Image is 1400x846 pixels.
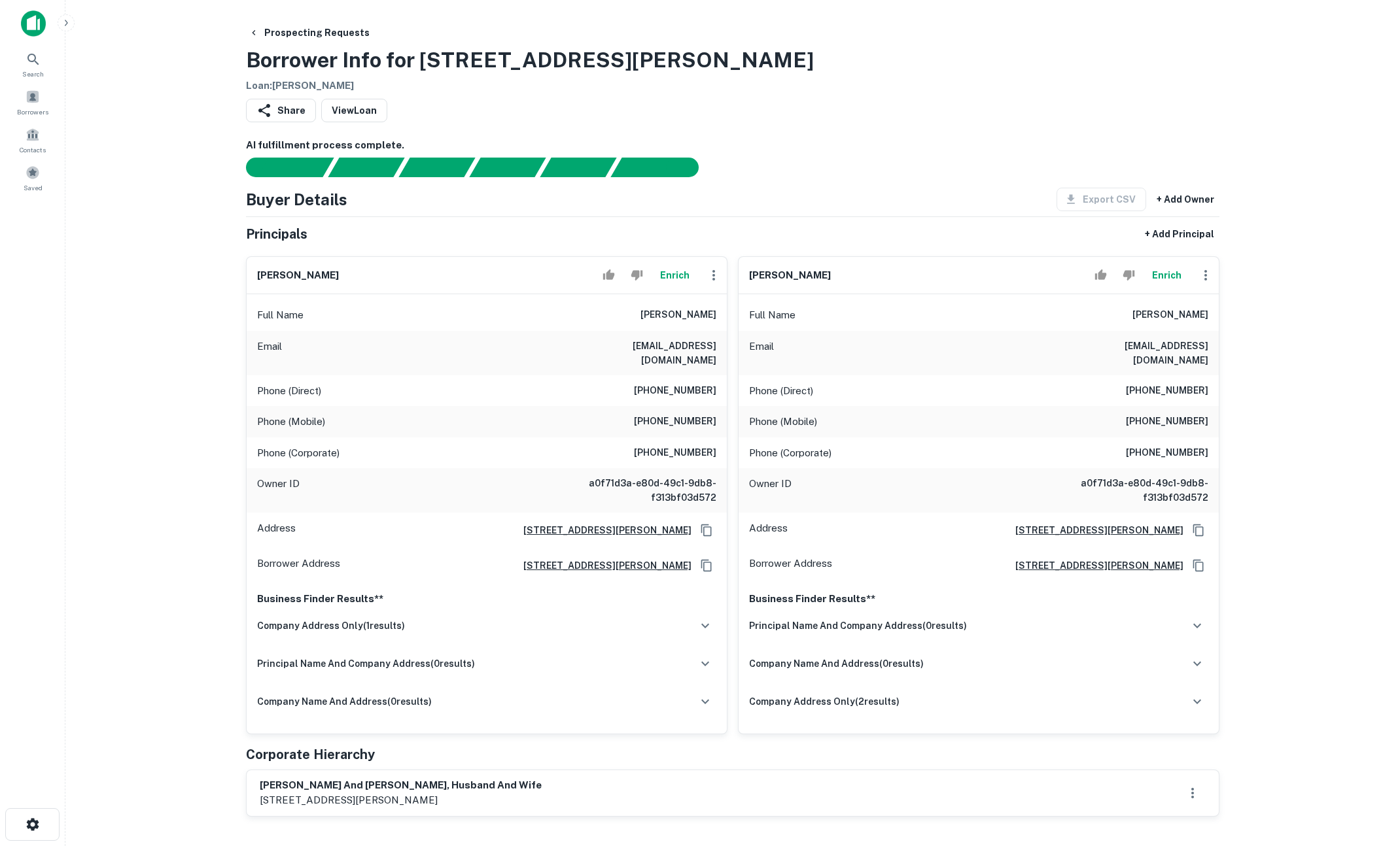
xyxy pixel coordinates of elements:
h6: principal name and company address ( 0 results) [749,618,967,633]
p: Borrower Address [749,556,832,575]
div: Principals found, AI now looking for contact information... [469,158,546,177]
button: Copy Address [1189,556,1208,575]
a: Borrowers [4,84,61,120]
p: Phone (Direct) [749,383,813,399]
a: ViewLoan [321,99,387,122]
button: Prospecting Requests [243,21,375,44]
h6: [PHONE_NUMBER] [1126,383,1208,399]
p: Business Finder Results** [749,591,1208,607]
h6: company address only ( 1 results) [257,618,405,633]
h6: [PHONE_NUMBER] [1126,414,1208,430]
a: [STREET_ADDRESS][PERSON_NAME] [1005,558,1183,573]
h6: [PHONE_NUMBER] [634,383,716,399]
h6: [PHONE_NUMBER] [634,445,716,461]
h3: Borrower Info for [STREET_ADDRESS][PERSON_NAME] [246,44,814,76]
h6: a0f71d3a-e80d-49c1-9db8-f313bf03d572 [559,476,716,505]
div: Principals found, still searching for contact information. This may take time... [540,158,616,177]
p: Business Finder Results** [257,591,716,607]
h6: company name and address ( 0 results) [749,656,924,671]
p: Phone (Corporate) [749,445,831,461]
a: [STREET_ADDRESS][PERSON_NAME] [513,523,691,537]
h6: AI fulfillment process complete. [246,138,1219,153]
button: Accept [1089,262,1112,288]
h4: Buyer Details [246,188,347,211]
button: Copy Address [1189,520,1208,540]
span: Saved [24,182,43,193]
h6: [PHONE_NUMBER] [1126,445,1208,461]
button: + Add Principal [1140,222,1219,246]
span: Borrowers [17,107,48,117]
h6: [PERSON_NAME] [640,307,716,323]
h6: Loan : [PERSON_NAME] [246,78,814,93]
div: AI fulfillment process complete. [611,158,714,177]
p: Full Name [749,307,796,323]
button: Copy Address [697,556,716,575]
img: capitalize-icon.png [21,10,46,37]
a: Contacts [4,122,61,158]
p: Phone (Corporate) [257,445,340,461]
p: Address [749,520,788,540]
p: Borrower Address [257,556,340,575]
h6: [EMAIL_ADDRESS][DOMAIN_NAME] [559,339,716,367]
button: Copy Address [697,520,716,540]
p: Email [257,339,282,367]
h6: [PERSON_NAME] [749,268,831,283]
h6: [EMAIL_ADDRESS][DOMAIN_NAME] [1051,339,1208,367]
h6: [PHONE_NUMBER] [634,414,716,430]
button: Enrich [654,262,695,288]
button: Share [246,99,316,122]
p: Owner ID [749,476,792,505]
button: Accept [597,262,620,288]
a: [STREET_ADDRESS][PERSON_NAME] [1005,523,1183,537]
a: Search [4,46,61,82]
h5: Principals [246,224,307,244]
div: Your request is received and processing... [328,158,404,177]
button: + Add Owner [1151,188,1219,211]
p: Full Name [257,307,304,323]
h6: company address only ( 2 results) [749,694,900,709]
button: Enrich [1146,262,1187,288]
div: Documents found, AI parsing details... [398,158,475,177]
p: [STREET_ADDRESS][PERSON_NAME] [260,792,542,808]
h5: Corporate Hierarchy [246,745,375,764]
a: Saved [4,160,61,195]
h6: company name and address ( 0 results) [257,694,432,709]
p: Phone (Direct) [257,383,321,399]
button: Reject [625,262,648,288]
p: Email [749,339,774,367]
p: Phone (Mobile) [749,414,817,430]
a: [STREET_ADDRESS][PERSON_NAME] [513,558,691,573]
p: Phone (Mobile) [257,414,325,430]
span: Search [22,69,44,79]
h6: a0f71d3a-e80d-49c1-9db8-f313bf03d572 [1051,476,1208,505]
button: Reject [1117,262,1140,288]
div: Sending borrower request to AI... [230,158,328,177]
iframe: Chat Widget [1335,741,1400,804]
span: Contacts [20,144,46,155]
h6: [PERSON_NAME] and [PERSON_NAME], husband and wife [260,778,542,793]
h6: [PERSON_NAME] [1132,307,1208,323]
h6: [PERSON_NAME] [257,268,339,283]
p: Owner ID [257,476,300,505]
h6: principal name and company address ( 0 results) [257,656,475,671]
p: Address [257,520,296,540]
